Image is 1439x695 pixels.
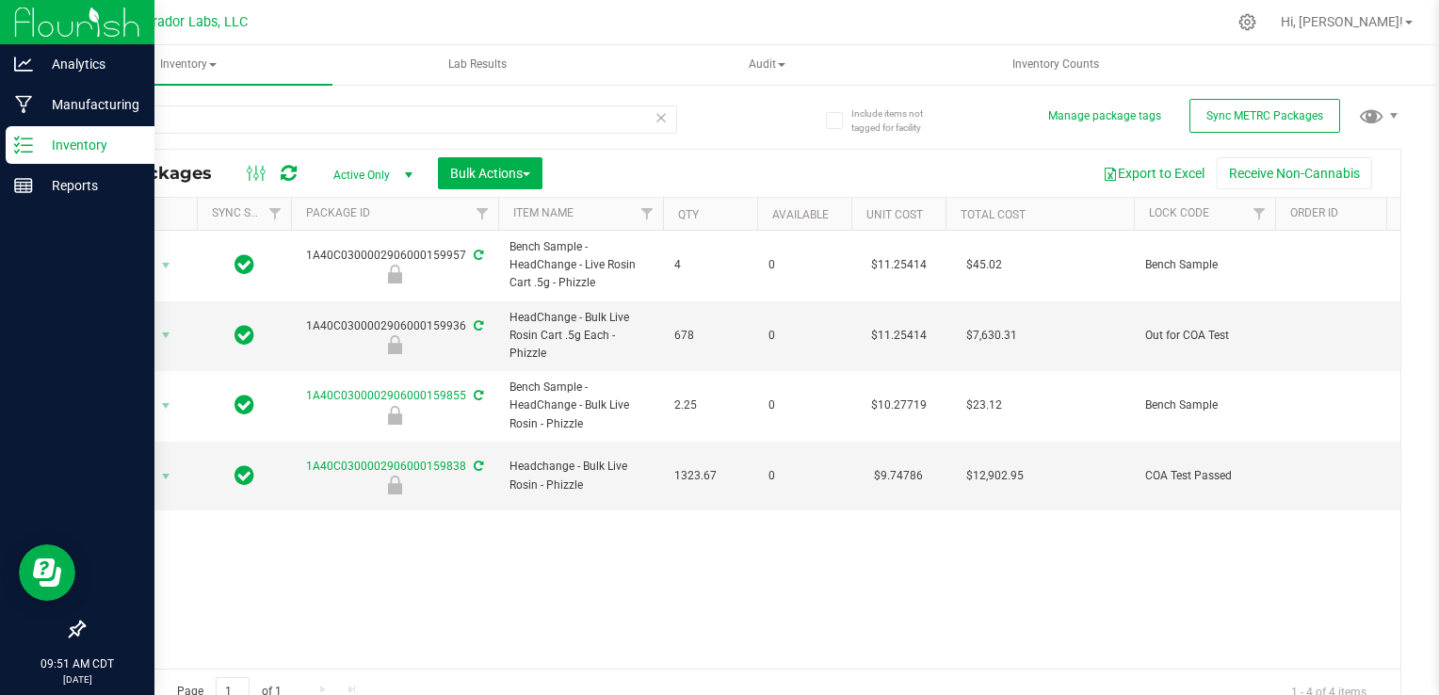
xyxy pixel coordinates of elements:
a: 1A40C0300002906000159855 [306,389,466,402]
a: Lab Results [334,45,622,85]
span: Lab Results [423,57,532,73]
div: Out for COA Test [288,335,501,354]
inline-svg: Analytics [14,55,33,73]
a: Filter [1244,198,1275,230]
button: Bulk Actions [438,157,542,189]
span: $12,902.95 [957,462,1033,490]
a: Filter [260,198,291,230]
span: 0 [768,327,840,345]
span: 4 [674,256,746,274]
span: Bench Sample - HeadChange - Live Rosin Cart .5g - Phizzle [509,238,652,293]
span: Sync from Compliance System [471,319,483,332]
inline-svg: Manufacturing [14,95,33,114]
td: $11.25414 [851,301,946,372]
a: Qty [678,208,699,221]
span: 678 [674,327,746,345]
span: Bench Sample - HeadChange - Bulk Live Rosin - Phizzle [509,379,652,433]
button: Manage package tags [1048,108,1161,124]
span: Bulk Actions [450,166,530,181]
a: Sync Status [212,206,284,219]
span: Sync from Compliance System [471,460,483,473]
div: COA Test Passed [288,476,501,494]
iframe: Resource center [19,544,75,601]
span: HeadChange - Bulk Live Rosin Cart .5g Each - Phizzle [509,309,652,364]
span: select [154,252,178,279]
span: $7,630.31 [957,322,1027,349]
div: 1A40C0300002906000159936 [288,317,501,354]
span: $45.02 [957,251,1011,279]
span: In Sync [234,251,254,278]
button: Receive Non-Cannabis [1217,157,1372,189]
a: Inventory [45,45,332,85]
p: [DATE] [8,672,146,687]
input: Search Package ID, Item Name, SKU, Lot or Part Number... [83,105,677,134]
a: Inventory Counts [913,45,1200,85]
span: 2.25 [674,396,746,414]
span: Sync from Compliance System [471,249,483,262]
td: $9.74786 [851,442,946,511]
span: All Packages [98,163,231,184]
a: Filter [1385,198,1416,230]
span: select [154,322,178,348]
span: Hi, [PERSON_NAME]! [1281,14,1403,29]
p: Manufacturing [33,93,146,116]
span: In Sync [234,462,254,489]
span: Inventory Counts [987,57,1124,73]
a: Item Name [513,206,574,219]
a: Audit [623,45,911,85]
a: Lock Code [1149,206,1209,219]
p: Analytics [33,53,146,75]
span: Audit [624,46,910,84]
span: Bench Sample [1145,256,1264,274]
p: 09:51 AM CDT [8,655,146,672]
span: Out for COA Test [1145,327,1264,345]
a: Order Id [1290,206,1338,219]
span: Sync from Compliance System [471,389,483,402]
span: In Sync [234,322,254,348]
span: $23.12 [957,392,1011,419]
a: Package ID [306,206,370,219]
span: Sync METRC Packages [1206,109,1323,122]
span: Headchange - Bulk Live Rosin - Phizzle [509,458,652,493]
span: Include items not tagged for facility [851,106,946,135]
a: Available [772,208,829,221]
div: Manage settings [1236,13,1259,31]
a: Total Cost [961,208,1026,221]
span: 1323.67 [674,467,746,485]
a: Filter [467,198,498,230]
button: Sync METRC Packages [1189,99,1340,133]
span: Bench Sample [1145,396,1264,414]
span: COA Test Passed [1145,467,1264,485]
span: Clear [655,105,668,130]
inline-svg: Inventory [14,136,33,154]
div: Bench Sample [288,406,501,425]
inline-svg: Reports [14,176,33,195]
div: 1A40C0300002906000159957 [288,247,501,283]
span: select [154,393,178,419]
span: select [154,463,178,490]
p: Reports [33,174,146,197]
td: $11.25414 [851,231,946,301]
span: Curador Labs, LLC [137,14,248,30]
a: Filter [632,198,663,230]
span: 0 [768,467,840,485]
td: $10.27719 [851,371,946,442]
span: 0 [768,396,840,414]
div: Bench Sample [288,265,501,283]
p: Inventory [33,134,146,156]
a: Unit Cost [866,208,923,221]
button: Export to Excel [1091,157,1217,189]
a: 1A40C0300002906000159838 [306,460,466,473]
span: In Sync [234,392,254,418]
span: 0 [768,256,840,274]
